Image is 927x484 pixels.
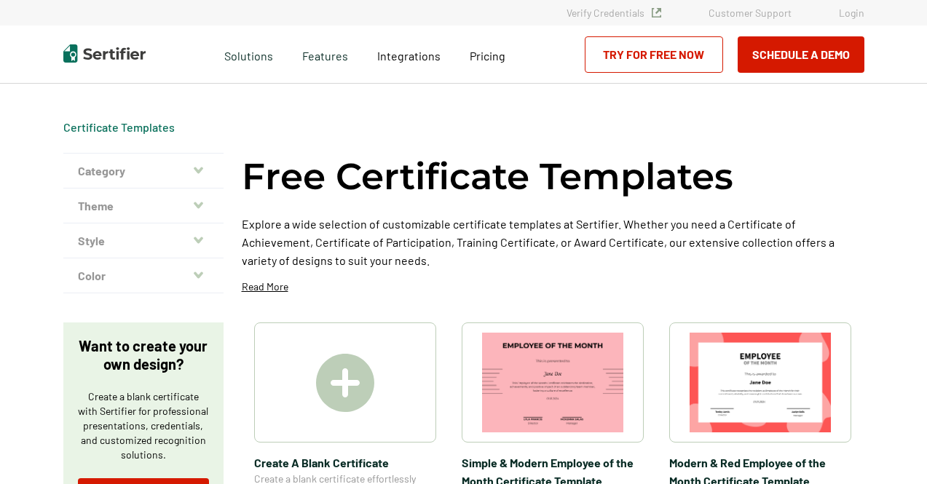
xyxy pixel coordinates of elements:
[242,215,864,269] p: Explore a wide selection of customizable certificate templates at Sertifier. Whether you need a C...
[63,154,224,189] button: Category
[242,153,733,200] h1: Free Certificate Templates
[482,333,623,432] img: Simple & Modern Employee of the Month Certificate Template
[63,44,146,63] img: Sertifier | Digital Credentialing Platform
[254,453,436,472] span: Create A Blank Certificate
[839,7,864,19] a: Login
[470,49,505,63] span: Pricing
[63,120,175,135] div: Breadcrumb
[377,45,441,63] a: Integrations
[63,120,175,135] span: Certificate Templates
[63,223,224,258] button: Style
[470,45,505,63] a: Pricing
[585,36,723,73] a: Try for Free Now
[78,389,209,462] p: Create a blank certificate with Sertifier for professional presentations, credentials, and custom...
[63,120,175,134] a: Certificate Templates
[652,8,661,17] img: Verified
[63,258,224,293] button: Color
[63,189,224,223] button: Theme
[690,333,831,432] img: Modern & Red Employee of the Month Certificate Template
[377,49,441,63] span: Integrations
[709,7,792,19] a: Customer Support
[302,45,348,63] span: Features
[224,45,273,63] span: Solutions
[316,354,374,412] img: Create A Blank Certificate
[242,279,288,294] p: Read More
[78,337,209,373] p: Want to create your own design?
[567,7,661,19] a: Verify Credentials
